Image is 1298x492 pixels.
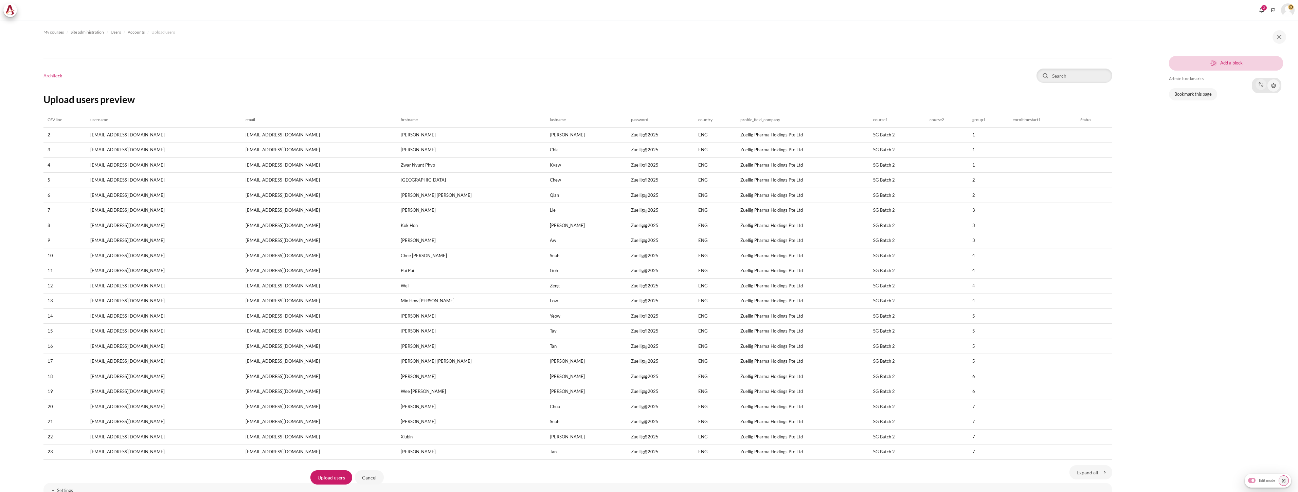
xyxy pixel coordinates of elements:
[241,143,397,158] td: [EMAIL_ADDRESS][DOMAIN_NAME]
[968,157,1009,173] td: 1
[397,218,546,233] td: Kok Hon
[694,444,736,460] td: ENG
[627,233,694,248] td: Zuellig@2025
[546,294,627,309] td: Low
[546,354,627,369] td: [PERSON_NAME]
[43,339,86,354] td: 16
[43,73,62,79] h1: Architeck
[694,263,736,279] td: ENG
[736,113,869,127] th: profile_field_company
[43,294,86,309] td: 13
[736,127,869,143] td: Zuellig Pharma Holdings Pte Ltd
[869,278,925,294] td: SG Batch 2
[43,399,86,414] td: 20
[43,248,86,263] td: 10
[968,444,1009,460] td: 7
[111,29,121,35] span: Users
[43,263,86,279] td: 11
[694,369,736,384] td: ENG
[355,470,384,485] input: Cancel
[627,263,694,279] td: Zuellig@2025
[694,113,736,127] th: country
[43,218,86,233] td: 8
[397,339,546,354] td: [PERSON_NAME]
[1256,79,1266,90] img: Move Admin bookmarks block
[43,233,86,248] td: 9
[736,263,869,279] td: Zuellig Pharma Holdings Pte Ltd
[5,5,15,15] img: Architeck
[43,308,86,324] td: 14
[968,324,1009,339] td: 5
[43,157,86,173] td: 4
[86,294,241,309] td: [EMAIL_ADDRESS][DOMAIN_NAME]
[546,399,627,414] td: Chua
[968,278,1009,294] td: 4
[1268,5,1278,15] button: Languages
[546,248,627,263] td: Seah
[43,127,86,143] td: 2
[546,203,627,218] td: Lie
[968,248,1009,263] td: 4
[627,278,694,294] td: Zuellig@2025
[546,384,627,399] td: [PERSON_NAME]
[241,233,397,248] td: [EMAIL_ADDRESS][DOMAIN_NAME]
[241,157,397,173] td: [EMAIL_ADDRESS][DOMAIN_NAME]
[627,248,694,263] td: Zuellig@2025
[86,414,241,430] td: [EMAIL_ADDRESS][DOMAIN_NAME]
[151,28,175,36] a: Upload users
[546,113,627,127] th: lastname
[694,294,736,309] td: ENG
[869,429,925,444] td: SG Batch 2
[1076,113,1112,127] th: Status
[86,218,241,233] td: [EMAIL_ADDRESS][DOMAIN_NAME]
[241,339,397,354] td: [EMAIL_ADDRESS][DOMAIN_NAME]
[86,354,241,369] td: [EMAIL_ADDRESS][DOMAIN_NAME]
[241,188,397,203] td: [EMAIL_ADDRESS][DOMAIN_NAME]
[86,233,241,248] td: [EMAIL_ADDRESS][DOMAIN_NAME]
[736,203,869,218] td: Zuellig Pharma Holdings Pte Ltd
[86,339,241,354] td: [EMAIL_ADDRESS][DOMAIN_NAME]
[1261,5,1267,11] div: 2
[627,444,694,460] td: Zuellig@2025
[968,429,1009,444] td: 7
[71,28,104,36] a: Site administration
[241,218,397,233] td: [EMAIL_ADDRESS][DOMAIN_NAME]
[694,157,736,173] td: ENG
[241,248,397,263] td: [EMAIL_ADDRESS][DOMAIN_NAME]
[86,369,241,384] td: [EMAIL_ADDRESS][DOMAIN_NAME]
[86,324,241,339] td: [EMAIL_ADDRESS][DOMAIN_NAME]
[397,294,546,309] td: Min How [PERSON_NAME]
[241,308,397,324] td: [EMAIL_ADDRESS][DOMAIN_NAME]
[968,218,1009,233] td: 3
[86,263,241,279] td: [EMAIL_ADDRESS][DOMAIN_NAME]
[86,173,241,188] td: [EMAIL_ADDRESS][DOMAIN_NAME]
[546,233,627,248] td: Aw
[546,143,627,158] td: Chia
[43,93,1112,106] h2: Upload users preview
[869,308,925,324] td: SG Batch 2
[627,308,694,324] td: Zuellig@2025
[546,414,627,430] td: Seah
[869,444,925,460] td: SG Batch 2
[968,113,1009,127] th: group1
[736,248,869,263] td: Zuellig Pharma Holdings Pte Ltd
[627,173,694,188] td: Zuellig@2025
[86,127,241,143] td: [EMAIL_ADDRESS][DOMAIN_NAME]
[968,308,1009,324] td: 5
[869,248,925,263] td: SG Batch 2
[869,143,925,158] td: SG Batch 2
[736,188,869,203] td: Zuellig Pharma Holdings Pte Ltd
[694,308,736,324] td: ENG
[241,203,397,218] td: [EMAIL_ADDRESS][DOMAIN_NAME]
[86,157,241,173] td: [EMAIL_ADDRESS][DOMAIN_NAME]
[397,369,546,384] td: [PERSON_NAME]
[397,113,546,127] th: firstname
[397,233,546,248] td: [PERSON_NAME]
[397,444,546,460] td: [PERSON_NAME]
[627,354,694,369] td: Zuellig@2025
[397,203,546,218] td: [PERSON_NAME]
[397,429,546,444] td: Xiubin
[397,248,546,263] td: Chee [PERSON_NAME]
[736,218,869,233] td: Zuellig Pharma Holdings Pte Ltd
[925,113,968,127] th: course2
